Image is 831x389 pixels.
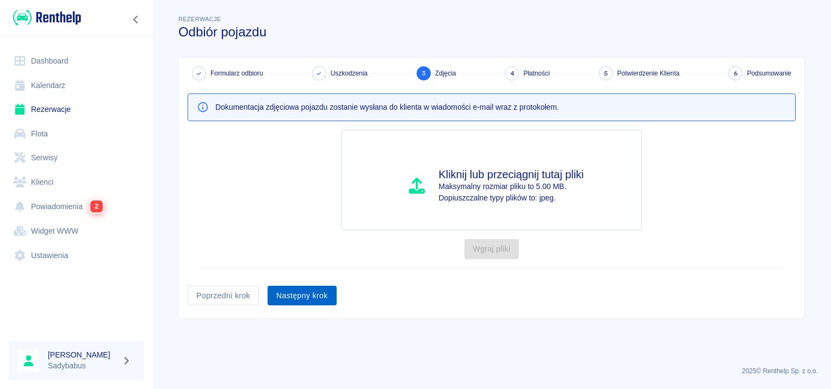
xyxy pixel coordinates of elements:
p: Dokumentacja zdjęciowa pojazdu zostanie wysłana do klienta w wiadomości e-mail wraz z protokołem. [215,102,559,113]
a: Klienci [9,170,144,195]
p: 2025 © Renthelp Sp. z o.o. [165,366,818,376]
span: Podsumowanie [747,68,791,78]
h4: Kliknij lub przeciągnij tutaj pliki [439,168,584,181]
p: Dopiuszczalne typy plików to: jpeg. [439,192,584,204]
a: Serwisy [9,146,144,170]
span: 6 [734,68,737,79]
a: Rezerwacje [9,97,144,122]
span: Uszkodzenia [331,68,368,78]
a: Ustawienia [9,243,144,268]
h6: [PERSON_NAME] [48,349,117,360]
a: Kalendarz [9,73,144,98]
span: Zdjęcia [435,68,456,78]
span: 2 [90,200,103,213]
span: Potwierdzenie Klienta [617,68,680,78]
span: 5 [604,68,608,79]
button: Zwiń nawigację [128,12,144,27]
a: Dashboard [9,49,144,73]
span: 3 [421,68,426,79]
button: Poprzedni krok [188,286,259,306]
img: Renthelp logo [13,9,81,27]
p: Maksymalny rozmiar pliku to 5.00 MB. [439,181,584,192]
a: Widget WWW [9,219,144,243]
span: 4 [510,68,514,79]
a: Renthelp logo [9,9,81,27]
p: Sadybabus [48,360,117,372]
span: Płatności [523,68,549,78]
a: Powiadomienia2 [9,194,144,219]
button: Następny krok [268,286,337,306]
a: Flota [9,122,144,146]
h3: Odbiór pojazdu [178,24,805,40]
span: Rezerwacje [178,16,221,22]
span: Formularz odbioru [210,68,263,78]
